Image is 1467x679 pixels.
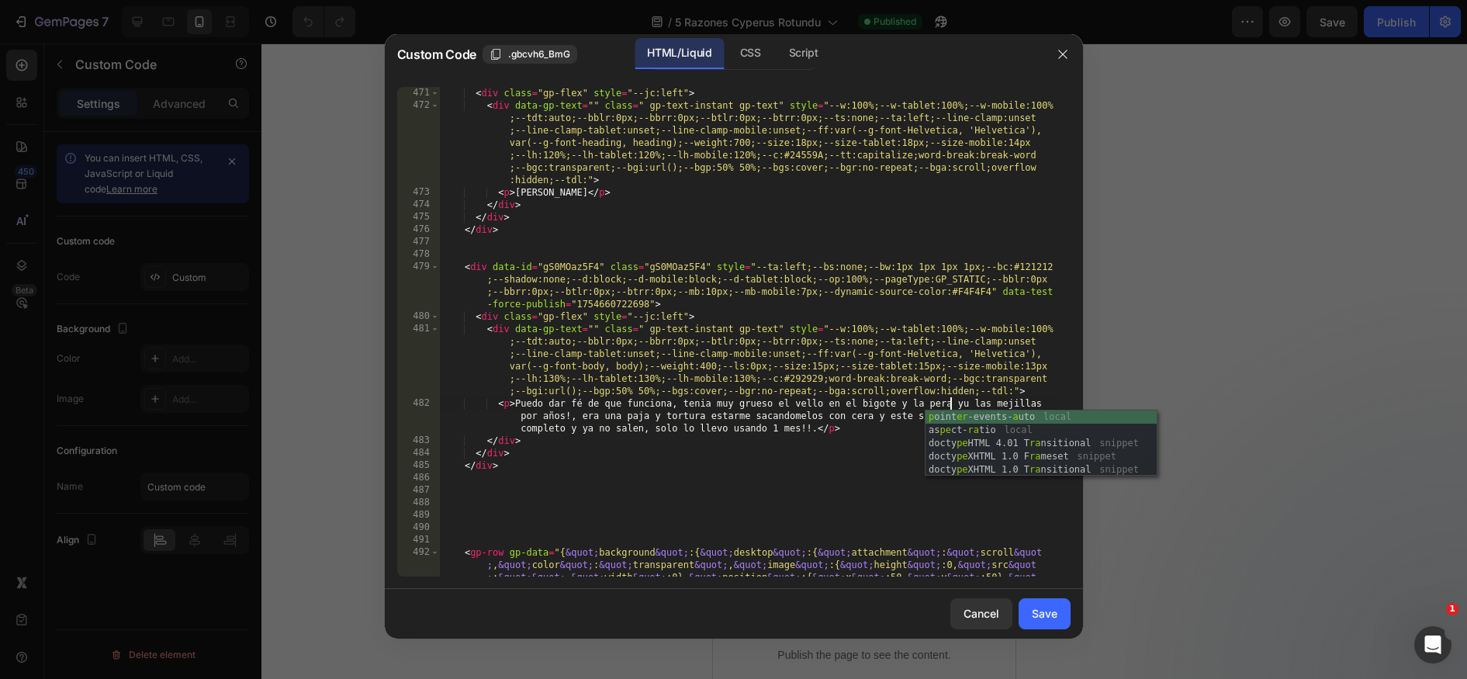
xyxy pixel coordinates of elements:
[54,286,291,300] p: [PERSON_NAME]
[964,605,999,622] div: Cancel
[397,397,440,435] div: 482
[1019,598,1071,629] button: Save
[1032,605,1057,622] div: Save
[397,45,476,64] span: Custom Code
[149,257,191,267] p: Responder
[397,497,440,509] div: 488
[96,257,133,267] p: Me gusta
[397,484,440,497] div: 487
[96,100,291,173] p: Siii… yo lo compre para mi hija de 16, le generaba mucha inseguridad sus pelitos y esto la ayudo ...
[96,482,291,494] p: [PERSON_NAME]
[397,236,440,248] div: 477
[1446,603,1458,615] span: 1
[189,336,215,346] p: 51 min
[54,336,92,346] p: Me gusta
[96,498,291,546] p: ¿De verdad funciona? Veo anuncios de este aceite que quita los vellos por todos lados, pero soy e...
[397,211,440,223] div: 475
[54,56,92,66] p: Me gusta
[96,553,133,563] p: Me gusta
[397,521,440,534] div: 490
[54,365,291,378] p: [PERSON_NAME]
[397,323,440,397] div: 481
[397,199,440,211] div: 474
[397,472,440,484] div: 486
[107,336,149,346] p: Responder
[96,84,291,96] p: [PERSON_NAME]
[508,47,570,61] span: .gbcvh6_BmG
[231,553,252,563] p: 7 min
[397,261,440,310] div: 479
[1414,626,1451,663] iframe: Intercom live chat
[54,303,291,330] p: Yo lo compré 2 tratamientos a precio completo y ahora hay hasta un descuento! eso no es justoo
[107,454,149,464] p: Responder
[397,435,440,447] div: 483
[397,509,440,521] div: 489
[635,38,724,69] div: HTML/Liquid
[149,553,191,563] p: Responder
[397,447,440,459] div: 484
[397,534,440,546] div: 491
[483,45,577,64] button: .gbcvh6_BmG
[950,598,1012,629] button: Cancel
[189,56,215,66] p: 39 min
[213,257,217,267] p: 5
[96,583,291,595] p: [PERSON_NAME]
[397,87,440,99] div: 471
[171,336,180,346] p: 12
[397,99,440,186] div: 472
[397,223,440,236] div: 476
[397,248,440,261] div: 478
[397,186,440,199] div: 473
[54,36,240,49] p: ¿Alguien puede confirmar si esto es real?
[227,257,252,267] p: 15 min
[185,454,210,464] p: 12 min
[54,454,92,464] p: Me gusta
[171,454,175,464] p: 7
[728,38,773,69] div: CSS
[54,19,240,32] p: [PERSON_NAME]
[397,459,440,472] div: 485
[54,382,291,448] p: Puedo dar fé de que funciona, tenia muy grueso el vello en el bigote yu las mejillas por años!, e...
[213,553,222,563] p: 12
[96,178,166,248] img: Imagen adjunta de Rosa Campos
[171,56,180,66] p: 15
[3,604,299,620] p: Publish the page to see the content.
[777,38,831,69] div: Script
[397,310,440,323] div: 480
[107,56,149,66] p: Responder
